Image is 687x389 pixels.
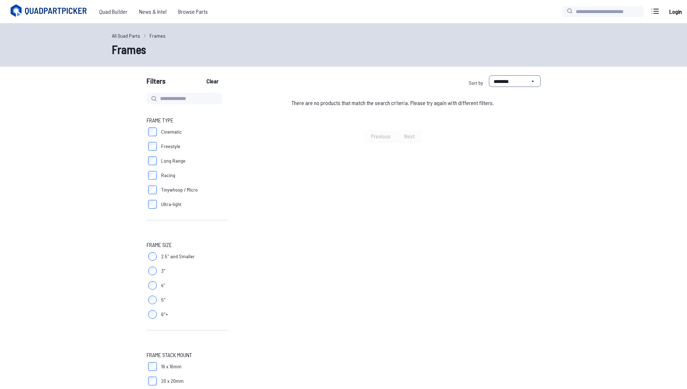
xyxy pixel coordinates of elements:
[161,267,166,275] span: 3"
[148,156,157,165] input: Long Range
[148,171,157,180] input: Racing
[147,116,173,125] span: Frame Type
[161,201,181,208] span: Ultra-light
[667,4,684,19] a: Login
[161,282,165,289] span: 4"
[161,172,175,179] span: Racing
[148,281,157,290] input: 4"
[112,41,575,58] h1: Frames
[489,75,541,87] select: Sort by
[200,75,225,87] button: Clear
[148,267,157,275] input: 3"
[93,4,133,19] a: Quad Builder
[161,363,181,370] span: 16 x 16mm
[148,310,157,319] input: 6"+
[245,93,541,113] div: There are no products that match the search criteria. Please try again with different filters.
[133,4,172,19] a: News & Intel
[161,296,166,304] span: 5"
[150,32,166,39] a: Frames
[161,128,182,135] span: Cinematic
[148,252,157,261] input: 2.5" and Smaller
[469,80,483,86] span: Sort by
[148,362,157,371] input: 16 x 16mm
[161,157,185,164] span: Long Range
[148,142,157,151] input: Freestyle
[147,240,172,249] span: Frame Size
[161,143,180,150] span: Freestyle
[161,377,184,385] span: 20 x 20mm
[147,75,166,90] span: Filters
[161,311,168,318] span: 6"+
[112,32,140,39] a: All Quad Parts
[148,127,157,136] input: Cinematic
[148,200,157,209] input: Ultra-light
[148,377,157,385] input: 20 x 20mm
[172,4,214,19] a: Browse Parts
[147,351,192,359] span: Frame Stack Mount
[161,186,198,193] span: Tinywhoop / Micro
[161,253,195,260] span: 2.5" and Smaller
[148,296,157,304] input: 5"
[148,185,157,194] input: Tinywhoop / Micro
